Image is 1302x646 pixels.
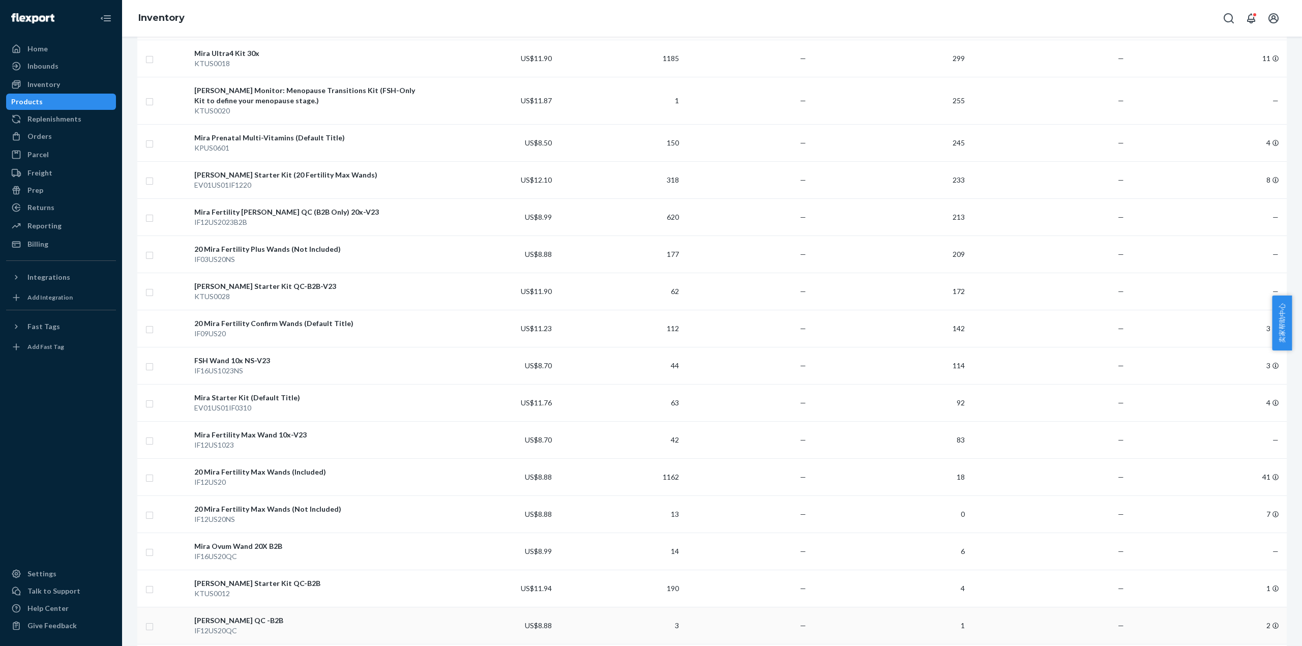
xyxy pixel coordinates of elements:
[800,250,806,258] span: —
[525,213,552,221] span: US$8.99
[810,495,969,533] td: 0
[194,541,425,551] div: Mira Ovum Wand 20X B2B
[1118,584,1124,593] span: —
[6,165,116,181] a: Freight
[194,440,425,450] div: IF12US1023
[521,54,552,63] span: US$11.90
[6,182,116,198] a: Prep
[96,8,116,28] button: Close Navigation
[800,324,806,333] span: —
[810,607,969,644] td: 1
[525,250,552,258] span: US$8.88
[27,131,52,141] div: Orders
[810,77,969,124] td: 255
[27,79,60,90] div: Inventory
[556,124,683,161] td: 150
[6,566,116,582] a: Settings
[1128,310,1287,347] td: 3
[6,289,116,306] a: Add Integration
[6,269,116,285] button: Integrations
[194,329,425,339] div: IF09US20
[194,85,425,106] div: [PERSON_NAME] Monitor: Menopause Transitions Kit (FSH-Only Kit to define your menopause stage.)
[1128,40,1287,77] td: 11
[1273,287,1279,296] span: —
[6,218,116,234] a: Reporting
[810,198,969,236] td: 213
[194,254,425,265] div: IF03US20NS
[27,168,52,178] div: Freight
[1118,361,1124,370] span: —
[521,96,552,105] span: US$11.87
[800,398,806,407] span: —
[521,175,552,184] span: US$12.10
[556,77,683,124] td: 1
[556,458,683,495] td: 1162
[810,347,969,384] td: 114
[27,202,54,213] div: Returns
[1263,8,1284,28] button: Open account menu
[194,626,425,636] div: IF12US20QC
[800,435,806,444] span: —
[525,138,552,147] span: US$8.50
[800,287,806,296] span: —
[27,61,58,71] div: Inbounds
[556,384,683,421] td: 63
[800,54,806,63] span: —
[810,310,969,347] td: 142
[194,143,425,153] div: KPUS0601
[6,128,116,144] a: Orders
[800,584,806,593] span: —
[194,467,425,477] div: 20 Mira Fertility Max Wands (Included)
[1128,124,1287,161] td: 4
[525,621,552,630] span: US$8.88
[1118,250,1124,258] span: —
[556,236,683,273] td: 177
[194,589,425,599] div: KTUS0012
[1118,621,1124,630] span: —
[525,547,552,555] span: US$8.99
[556,310,683,347] td: 112
[556,40,683,77] td: 1185
[194,356,425,366] div: FSH Wand 10x NS-V23
[1118,547,1124,555] span: —
[194,180,425,190] div: EV01US01IF1220
[194,48,425,58] div: Mira Ultra4 Kit 30x
[556,347,683,384] td: 44
[556,570,683,607] td: 190
[1118,398,1124,407] span: —
[27,621,77,631] div: Give Feedback
[27,586,80,596] div: Talk to Support
[810,124,969,161] td: 245
[1118,473,1124,481] span: —
[1273,96,1279,105] span: —
[27,150,49,160] div: Parcel
[525,510,552,518] span: US$8.88
[556,607,683,644] td: 3
[194,133,425,143] div: Mira Prenatal Multi-Vitamins (Default Title)
[130,4,193,33] ol: breadcrumbs
[556,533,683,570] td: 14
[1118,54,1124,63] span: —
[810,40,969,77] td: 299
[1118,138,1124,147] span: —
[6,94,116,110] a: Products
[194,403,425,413] div: EV01US01IF0310
[27,272,70,282] div: Integrations
[1273,213,1279,221] span: —
[810,236,969,273] td: 209
[194,291,425,302] div: KTUS0028
[27,603,69,613] div: Help Center
[556,421,683,458] td: 42
[27,221,62,231] div: Reporting
[1128,347,1287,384] td: 3
[6,236,116,252] a: Billing
[1241,8,1261,28] button: Open notifications
[6,600,116,616] a: Help Center
[1272,296,1292,350] span: 卖家帮助中心
[810,570,969,607] td: 4
[194,217,425,227] div: IF12US2023B2B
[1128,570,1287,607] td: 1
[6,339,116,355] a: Add Fast Tag
[525,361,552,370] span: US$8.70
[800,510,806,518] span: —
